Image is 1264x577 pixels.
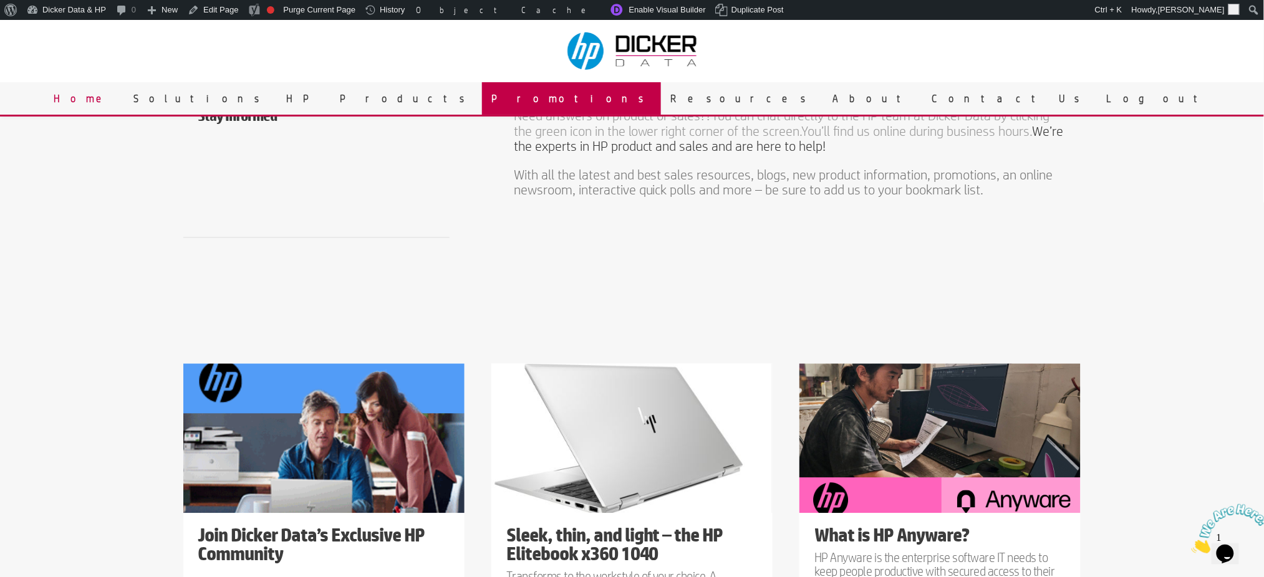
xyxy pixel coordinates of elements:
span: [PERSON_NAME] [1158,5,1225,14]
a: Solutions [124,82,277,115]
h4: What is HP Anyware? [814,526,1066,551]
a: HP Products [277,82,482,115]
h4: Join Dicker Data’s Exclusive HP Community [198,526,450,570]
span: You can chat directly to the HP team at Dicker Data by clicking the green icon in the lower right... [514,108,1050,138]
iframe: chat widget [1187,499,1264,558]
h4: Sleek, thin, and light – the HP Elitebook x360 1040 [506,526,758,570]
img: HP-285-Promo Tile HP Microsite 500x300 [799,364,1081,513]
a: Resources [661,82,823,115]
img: Dicker Data & HP [560,26,707,76]
img: EB x360 1040 [491,364,773,513]
span: . [514,124,1064,154]
span: 1 [5,5,10,16]
a: Contact Us [923,82,1098,115]
a: Home [44,82,124,115]
img: HP-453-Promo-tile [183,364,465,513]
span: With all the latest and best sales resources, blogs, new product information, promotions, an onli... [514,168,1053,198]
a: Promotions [482,82,661,115]
span: You’ll find us online during business hours [802,124,1030,139]
a: Logout [1098,82,1220,115]
img: Chat attention grabber [5,5,82,54]
div: Focus keyphrase not set [267,6,274,14]
a: About [823,82,923,115]
h2: Stay Informed [198,108,435,130]
span: We’re the experts in HP product and sales and are here to help! [514,124,1064,154]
